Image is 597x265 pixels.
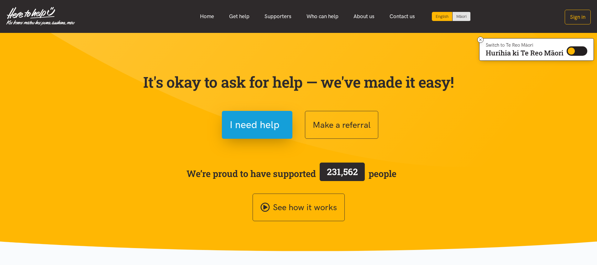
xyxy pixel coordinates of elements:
button: Make a referral [305,111,378,139]
a: Contact us [382,10,422,23]
a: 231,562 [316,161,369,186]
a: About us [346,10,382,23]
span: 231,562 [327,166,358,178]
button: Sign in [565,10,591,24]
span: We’re proud to have supported people [186,161,396,186]
img: Home [6,7,75,26]
a: Supporters [257,10,299,23]
div: Language toggle [432,12,471,21]
p: Switch to Te Reo Māori [486,43,563,47]
a: Who can help [299,10,346,23]
div: Current language [432,12,453,21]
a: Get help [222,10,257,23]
span: I need help [230,117,280,133]
a: See how it works [253,194,345,221]
button: I need help [222,111,292,139]
a: Switch to Te Reo Māori [453,12,470,21]
p: It's okay to ask for help — we've made it easy! [142,73,455,91]
p: Hurihia ki Te Reo Māori [486,50,563,56]
a: Home [192,10,222,23]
